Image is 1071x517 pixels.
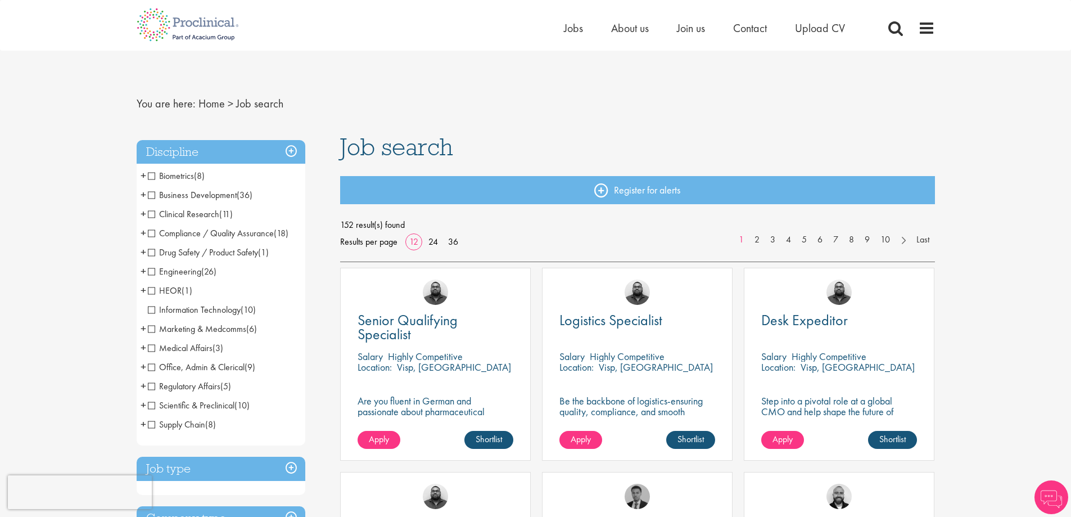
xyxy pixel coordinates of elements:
span: (1) [182,285,192,296]
a: 8 [843,233,860,246]
span: Biometrics [148,170,205,182]
a: 24 [424,236,442,248]
span: Apply [571,433,591,445]
span: + [141,263,146,280]
img: Ashley Bennett [423,484,448,509]
a: Apply [761,431,804,449]
span: Information Technology [148,304,241,316]
img: Ashley Bennett [423,280,448,305]
span: Job search [340,132,453,162]
span: Marketing & Medcomms [148,323,246,335]
span: Salary [761,350,787,363]
a: Join us [677,21,705,35]
span: Scientific & Preclinical [148,399,234,411]
span: + [141,320,146,337]
a: 1 [733,233,749,246]
span: Drug Safety / Product Safety [148,246,269,258]
span: (36) [237,189,252,201]
p: Highly Competitive [388,350,463,363]
a: 2 [749,233,765,246]
span: Medical Affairs [148,342,213,354]
a: 4 [780,233,797,246]
iframe: reCAPTCHA [8,475,152,509]
a: breadcrumb link [198,96,225,111]
span: Scientific & Preclinical [148,399,250,411]
span: Salary [559,350,585,363]
a: Last [911,233,935,246]
a: Register for alerts [340,176,935,204]
span: > [228,96,233,111]
a: Senior Qualifying Specialist [358,313,513,341]
span: + [141,416,146,433]
span: Biometrics [148,170,194,182]
p: Visp, [GEOGRAPHIC_DATA] [599,361,713,374]
span: + [141,397,146,413]
span: Logistics Specialist [559,311,662,330]
p: Highly Competitive [590,350,665,363]
span: + [141,224,146,241]
a: Shortlist [868,431,917,449]
a: Desk Expeditor [761,313,917,327]
span: + [141,282,146,299]
img: Carl Gbolade [625,484,650,509]
span: (11) [219,208,233,220]
span: (3) [213,342,223,354]
a: 3 [765,233,781,246]
a: Apply [358,431,400,449]
span: Compliance / Quality Assurance [148,227,274,239]
a: Contact [733,21,767,35]
span: Supply Chain [148,419,205,430]
h3: Job type [137,457,305,481]
span: + [141,377,146,394]
p: Step into a pivotal role at a global CMO and help shape the future of healthcare. [761,395,917,428]
span: Apply [369,433,389,445]
span: Compliance / Quality Assurance [148,227,288,239]
span: Engineering [148,266,216,277]
a: Apply [559,431,602,449]
span: (9) [245,361,255,373]
p: Highly Competitive [792,350,866,363]
span: + [141,358,146,375]
p: Are you fluent in German and passionate about pharmaceutical compliance? Ready to take the lead i... [358,395,513,460]
a: 5 [796,233,812,246]
span: Senior Qualifying Specialist [358,311,458,344]
span: (8) [205,419,216,430]
a: Shortlist [464,431,513,449]
span: HEOR [148,285,192,296]
span: + [141,205,146,222]
p: Visp, [GEOGRAPHIC_DATA] [801,361,915,374]
span: Salary [358,350,383,363]
a: 9 [859,233,875,246]
span: Medical Affairs [148,342,223,354]
span: Location: [559,361,594,374]
span: (26) [201,266,216,277]
div: Discipline [137,140,305,164]
span: Engineering [148,266,201,277]
a: Upload CV [795,21,845,35]
a: Shortlist [666,431,715,449]
span: Clinical Research [148,208,233,220]
span: Marketing & Medcomms [148,323,257,335]
span: 152 result(s) found [340,217,935,233]
span: HEOR [148,285,182,296]
span: Information Technology [148,304,256,316]
span: (5) [220,380,231,392]
span: Office, Admin & Clerical [148,361,255,373]
span: Apply [772,433,793,445]
a: Jobs [564,21,583,35]
img: Ashley Bennett [826,280,852,305]
a: 6 [812,233,828,246]
span: Location: [358,361,392,374]
a: About us [611,21,649,35]
span: Regulatory Affairs [148,380,231,392]
img: Ashley Bennett [625,280,650,305]
p: Visp, [GEOGRAPHIC_DATA] [397,361,511,374]
span: You are here: [137,96,196,111]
